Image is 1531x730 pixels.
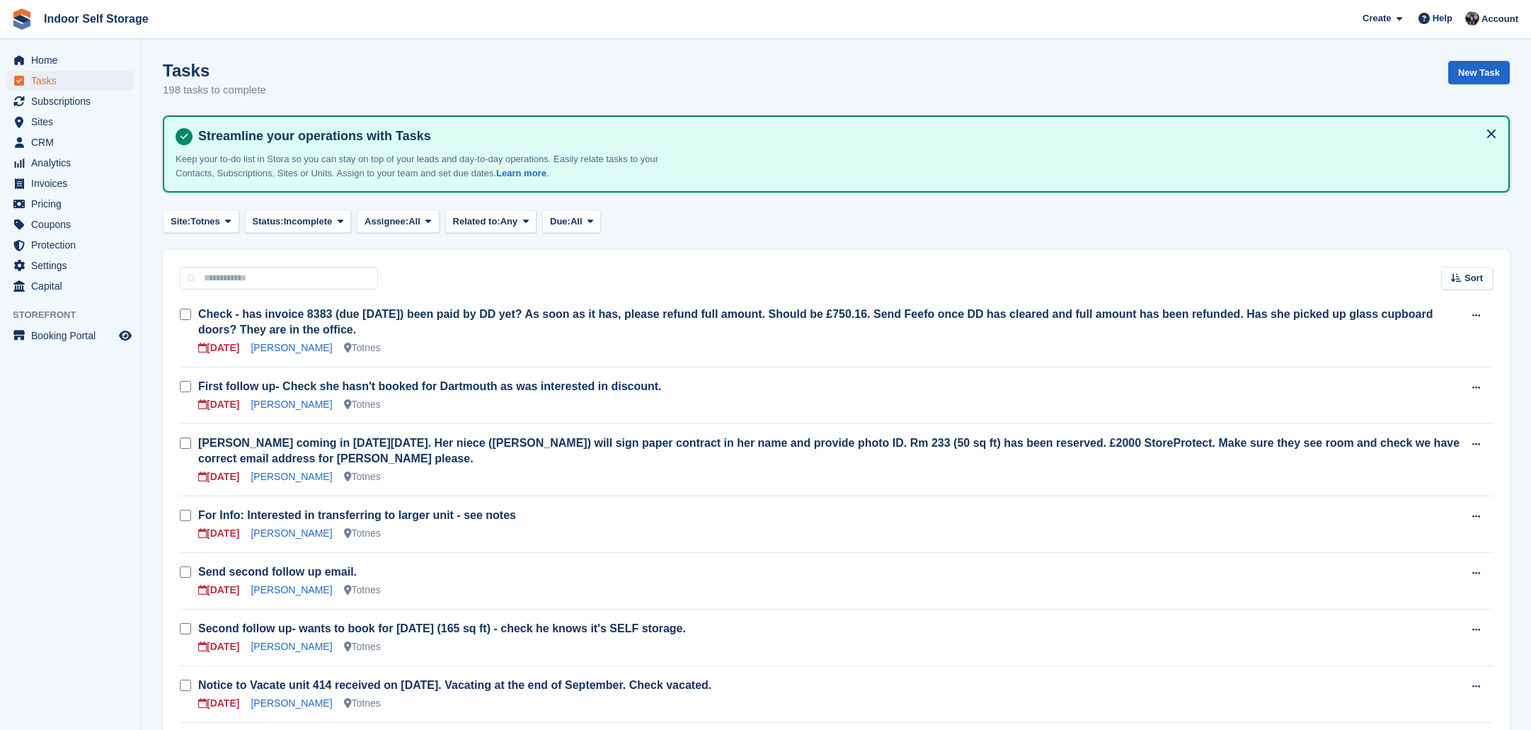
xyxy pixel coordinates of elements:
[198,509,516,521] a: For Info: Interested in transferring to larger unit - see notes
[445,210,537,233] button: Related to: Any
[453,215,500,229] span: Related to:
[500,215,518,229] span: Any
[7,276,134,296] a: menu
[31,153,116,173] span: Analytics
[198,341,239,355] div: [DATE]
[198,566,357,578] a: Send second follow up email.
[7,256,134,275] a: menu
[198,696,239,711] div: [DATE]
[7,153,134,173] a: menu
[198,437,1460,464] a: [PERSON_NAME] coming in [DATE][DATE]. Her niece ([PERSON_NAME]) will sign paper contract in her n...
[31,276,116,296] span: Capital
[198,308,1433,336] a: Check - has invoice 8383 (due [DATE]) been paid by DD yet? As soon as it has, please refund full ...
[344,469,381,484] div: Totnes
[198,469,239,484] div: [DATE]
[7,215,134,234] a: menu
[7,112,134,132] a: menu
[31,91,116,111] span: Subscriptions
[117,327,134,344] a: Preview store
[38,7,154,30] a: Indoor Self Storage
[344,696,381,711] div: Totnes
[284,215,333,229] span: Incomplete
[7,326,134,346] a: menu
[190,215,220,229] span: Totnes
[344,639,381,654] div: Totnes
[1448,61,1510,84] a: New Task
[31,194,116,214] span: Pricing
[344,397,381,412] div: Totnes
[171,215,190,229] span: Site:
[542,210,601,233] button: Due: All
[251,342,332,353] a: [PERSON_NAME]
[251,584,332,595] a: [PERSON_NAME]
[31,173,116,193] span: Invoices
[163,61,266,80] h1: Tasks
[496,168,546,178] a: Learn more
[193,128,1497,144] h4: Streamline your operations with Tasks
[31,132,116,152] span: CRM
[198,583,239,598] div: [DATE]
[31,326,116,346] span: Booking Portal
[7,132,134,152] a: menu
[251,527,332,539] a: [PERSON_NAME]
[163,210,239,233] button: Site: Totnes
[251,399,332,410] a: [PERSON_NAME]
[1465,11,1479,25] img: Sandra Pomeroy
[251,641,332,652] a: [PERSON_NAME]
[31,112,116,132] span: Sites
[7,194,134,214] a: menu
[253,215,284,229] span: Status:
[1464,271,1483,285] span: Sort
[198,679,711,691] a: Notice to Vacate unit 414 received on [DATE]. Vacating at the end of September. Check vacated.
[7,173,134,193] a: menu
[7,71,134,91] a: menu
[344,583,381,598] div: Totnes
[7,50,134,70] a: menu
[198,526,239,541] div: [DATE]
[198,380,662,392] a: First follow up- Check she hasn't booked for Dartmouth as was interested in discount.
[344,341,381,355] div: Totnes
[251,697,332,709] a: [PERSON_NAME]
[344,526,381,541] div: Totnes
[1363,11,1391,25] span: Create
[1481,12,1518,26] span: Account
[31,235,116,255] span: Protection
[570,215,583,229] span: All
[31,71,116,91] span: Tasks
[357,210,440,233] button: Assignee: All
[1433,11,1452,25] span: Help
[31,215,116,234] span: Coupons
[7,91,134,111] a: menu
[365,215,408,229] span: Assignee:
[245,210,351,233] button: Status: Incomplete
[198,639,239,654] div: [DATE]
[7,235,134,255] a: menu
[408,215,420,229] span: All
[11,8,33,30] img: stora-icon-8386f47178a22dfd0bd8f6a31ec36ba5ce8667c1dd55bd0f319d3a0aa187defe.svg
[31,50,116,70] span: Home
[163,82,266,98] p: 198 tasks to complete
[251,471,332,482] a: [PERSON_NAME]
[198,397,239,412] div: [DATE]
[550,215,570,229] span: Due:
[176,152,671,180] p: Keep your to-do list in Stora so you can stay on top of your leads and day-to-day operations. Eas...
[13,308,141,322] span: Storefront
[31,256,116,275] span: Settings
[198,622,686,634] a: Second follow up- wants to book for [DATE] (165 sq ft) - check he knows it's SELF storage.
